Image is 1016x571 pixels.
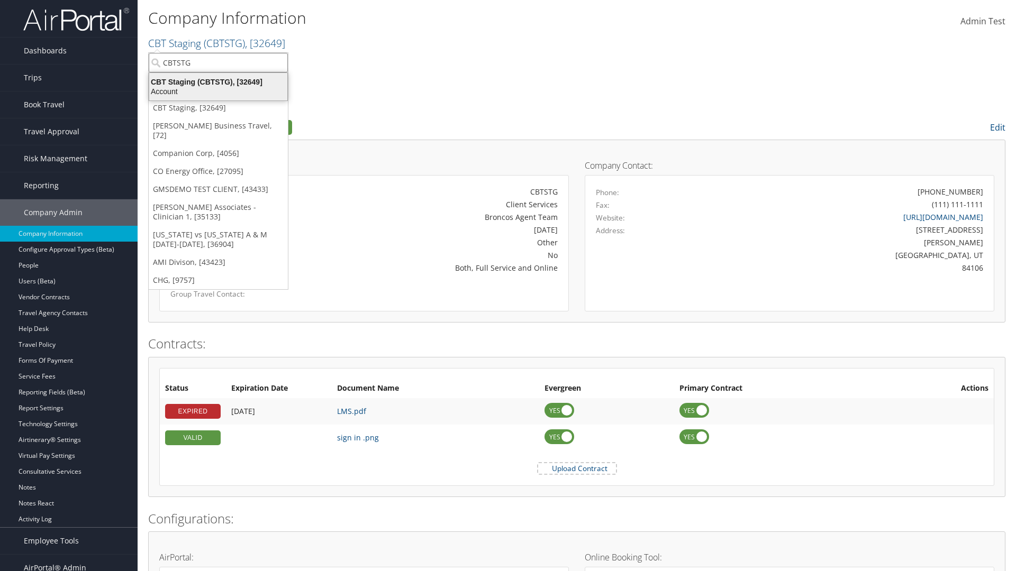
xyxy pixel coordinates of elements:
[231,406,255,416] span: [DATE]
[585,553,994,561] h4: Online Booking Tool:
[960,5,1005,38] a: Admin Test
[697,250,984,261] div: [GEOGRAPHIC_DATA], UT
[149,253,288,271] a: AMI Divison, [43423]
[149,53,288,72] input: Search Accounts
[149,226,288,253] a: [US_STATE] vs [US_STATE] A & M [DATE]-[DATE], [36904]
[204,36,245,50] span: ( CBTSTG )
[231,407,326,416] div: Add/Edit Date
[159,553,569,561] h4: AirPortal:
[596,213,625,223] label: Website:
[697,237,984,248] div: [PERSON_NAME]
[226,379,332,398] th: Expiration Date
[165,404,221,419] div: EXPIRED
[932,199,983,210] div: (111) 111-1111
[674,379,885,398] th: Primary Contract
[305,237,558,248] div: Other
[148,118,714,136] h2: Company Profile:
[143,87,294,96] div: Account
[538,463,616,474] label: Upload Contract
[149,180,288,198] a: GMSDEMO TEST CLIENT, [43433]
[918,186,983,197] div: [PHONE_NUMBER]
[24,199,83,226] span: Company Admin
[337,406,366,416] a: LMS.pdf
[24,145,87,172] span: Risk Management
[149,198,288,226] a: [PERSON_NAME] Associates - Clinician 1, [35133]
[148,335,1005,353] h2: Contracts:
[149,144,288,162] a: Companion Corp, [4056]
[305,224,558,235] div: [DATE]
[978,401,988,421] i: Remove Contract
[697,224,984,235] div: [STREET_ADDRESS]
[159,161,569,170] h4: Account Details:
[23,7,129,32] img: airportal-logo.png
[24,38,67,64] span: Dashboards
[332,379,539,398] th: Document Name
[24,118,79,145] span: Travel Approval
[165,430,221,445] div: VALID
[170,289,289,299] label: Group Travel Contact:
[24,65,42,91] span: Trips
[539,379,674,398] th: Evergreen
[585,161,994,170] h4: Company Contact:
[160,379,226,398] th: Status
[231,433,326,443] div: Add/Edit Date
[24,528,79,554] span: Employee Tools
[143,77,294,87] div: CBT Staging (CBTSTG), [32649]
[305,250,558,261] div: No
[305,199,558,210] div: Client Services
[24,172,59,199] span: Reporting
[596,225,625,236] label: Address:
[697,262,984,273] div: 84106
[885,379,994,398] th: Actions
[149,271,288,289] a: CHG, [9757]
[596,200,610,210] label: Fax:
[305,262,558,273] div: Both, Full Service and Online
[305,186,558,197] div: CBTSTG
[148,36,285,50] a: CBT Staging
[149,162,288,180] a: CO Energy Office, [27095]
[149,99,288,117] a: CBT Staging, [32649]
[596,187,619,198] label: Phone:
[978,427,988,448] i: Remove Contract
[24,91,65,118] span: Book Travel
[960,15,1005,27] span: Admin Test
[990,122,1005,133] a: Edit
[148,7,720,29] h1: Company Information
[245,36,285,50] span: , [ 32649 ]
[337,432,379,443] a: sign in .png
[903,212,983,222] a: [URL][DOMAIN_NAME]
[149,117,288,144] a: [PERSON_NAME] Business Travel, [72]
[305,211,558,223] div: Broncos Agent Team
[148,510,1005,528] h2: Configurations:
